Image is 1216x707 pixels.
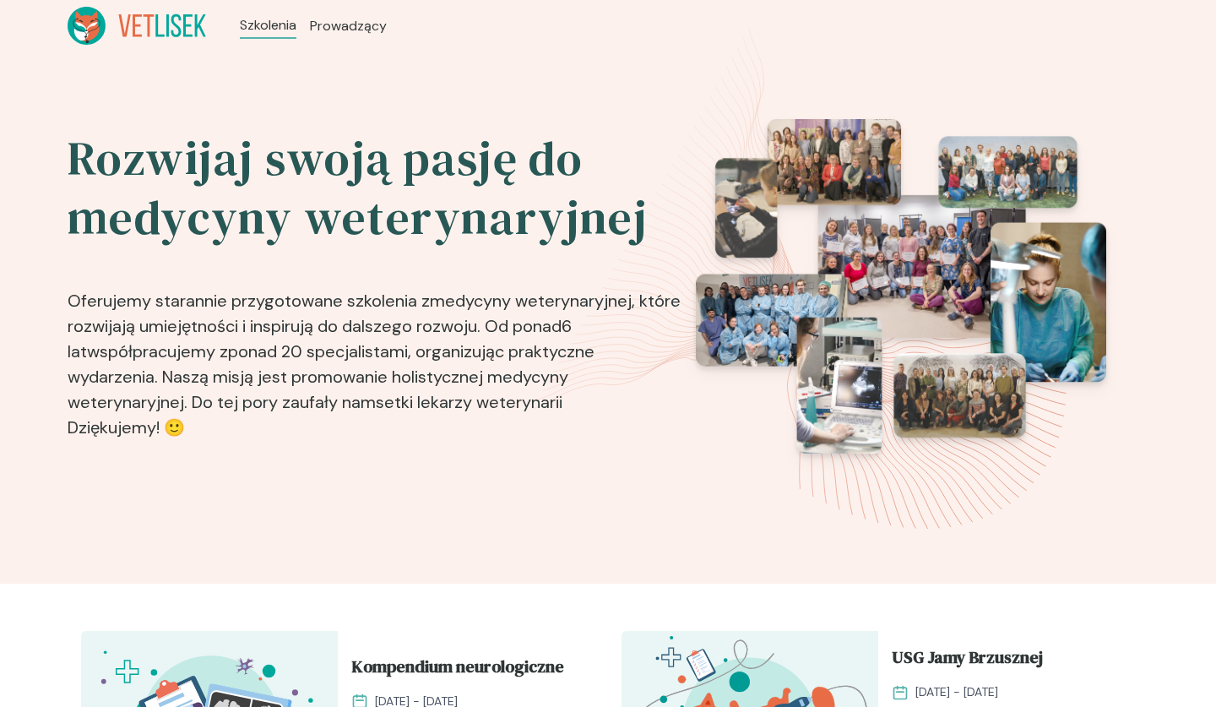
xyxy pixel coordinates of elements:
p: Oferujemy starannie przygotowane szkolenia z , które rozwijają umiejętności i inspirują do dalsze... [68,261,684,447]
span: [DATE] - [DATE] [915,683,998,701]
h2: Rozwijaj swoją pasję do medycyny weterynaryjnej [68,129,684,247]
a: Kompendium neurologiczne [351,654,581,686]
img: eventsPhotosRoll2.png [696,119,1106,454]
b: medycyny weterynaryjnej [430,290,632,312]
a: Szkolenia [240,15,296,35]
span: USG Jamy Brzusznej [892,644,1043,677]
b: setki lekarzy weterynarii [376,391,562,413]
a: USG Jamy Brzusznej [892,644,1121,677]
span: Kompendium neurologiczne [351,654,564,686]
b: ponad 20 specjalistami [228,340,408,362]
a: Prowadzący [310,16,387,36]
